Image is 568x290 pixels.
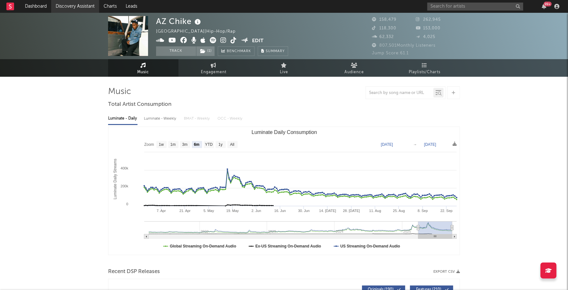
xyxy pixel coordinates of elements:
text: Luminate Daily Consumption [252,129,317,135]
text: 0 [126,202,128,206]
button: Track [156,46,196,56]
text: Ex-US Streaming On-Demand Audio [255,244,321,248]
a: Benchmark [218,46,255,56]
a: Playlists/Charts [390,59,460,77]
span: Music [138,68,149,76]
a: Live [249,59,319,77]
button: (1) [196,46,215,56]
text: [DATE] [381,142,393,147]
div: Luminate - Weekly [144,113,177,124]
text: 1w [159,143,164,147]
text: 28. [DATE] [343,209,360,213]
text: 1m [170,143,176,147]
input: Search by song name or URL [366,90,433,96]
a: Engagement [178,59,249,77]
span: 158,479 [372,18,397,22]
text: 21. Apr [179,209,191,213]
text: 14. [DATE] [319,209,336,213]
span: Recent DSP Releases [108,268,160,276]
text: 25. Aug [393,209,405,213]
text: Zoom [144,143,154,147]
button: Export CSV [433,270,460,274]
span: Audience [345,68,364,76]
text: 16. Jun [274,209,286,213]
div: 99 + [544,2,552,6]
text: 1y [218,143,223,147]
text: 6m [194,143,199,147]
text: → [413,142,417,147]
text: 2. Jun [251,209,261,213]
span: Live [280,68,288,76]
span: Benchmark [227,48,251,55]
div: [GEOGRAPHIC_DATA] | Hip-Hop/Rap [156,28,243,35]
text: 11. Aug [369,209,381,213]
text: 22. Sep [440,209,453,213]
span: 807,501 Monthly Listeners [372,43,436,48]
a: Music [108,59,178,77]
button: Summary [258,46,288,56]
text: US Streaming On-Demand Audio [340,244,400,248]
text: All [230,143,234,147]
text: 3m [182,143,188,147]
input: Search for artists [427,3,523,11]
a: Audience [319,59,390,77]
div: Luminate - Daily [108,113,138,124]
span: 4,025 [416,35,436,39]
span: Playlists/Charts [409,68,441,76]
text: 5. May [203,209,214,213]
text: Luminate Daily Streams [113,159,117,199]
text: 7. Apr [157,209,166,213]
text: YTD [205,143,213,147]
text: 400k [121,166,128,170]
span: 153,000 [416,26,441,30]
span: Total Artist Consumption [108,101,171,108]
text: Global Streaming On-Demand Audio [170,244,236,248]
span: 62,332 [372,35,394,39]
text: 200k [121,184,128,188]
text: 30. Jun [298,209,310,213]
text: 19. May [226,209,239,213]
svg: Luminate Daily Consumption [108,127,460,255]
span: 118,300 [372,26,396,30]
span: Engagement [201,68,226,76]
span: 262,945 [416,18,441,22]
text: 8. Sep [418,209,428,213]
span: Jump Score: 61.1 [372,51,409,55]
span: ( 1 ) [196,46,215,56]
div: AZ Chike [156,16,202,27]
button: Edit [252,37,264,45]
span: Summary [266,50,285,53]
text: [DATE] [424,142,436,147]
button: 99+ [542,4,546,9]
